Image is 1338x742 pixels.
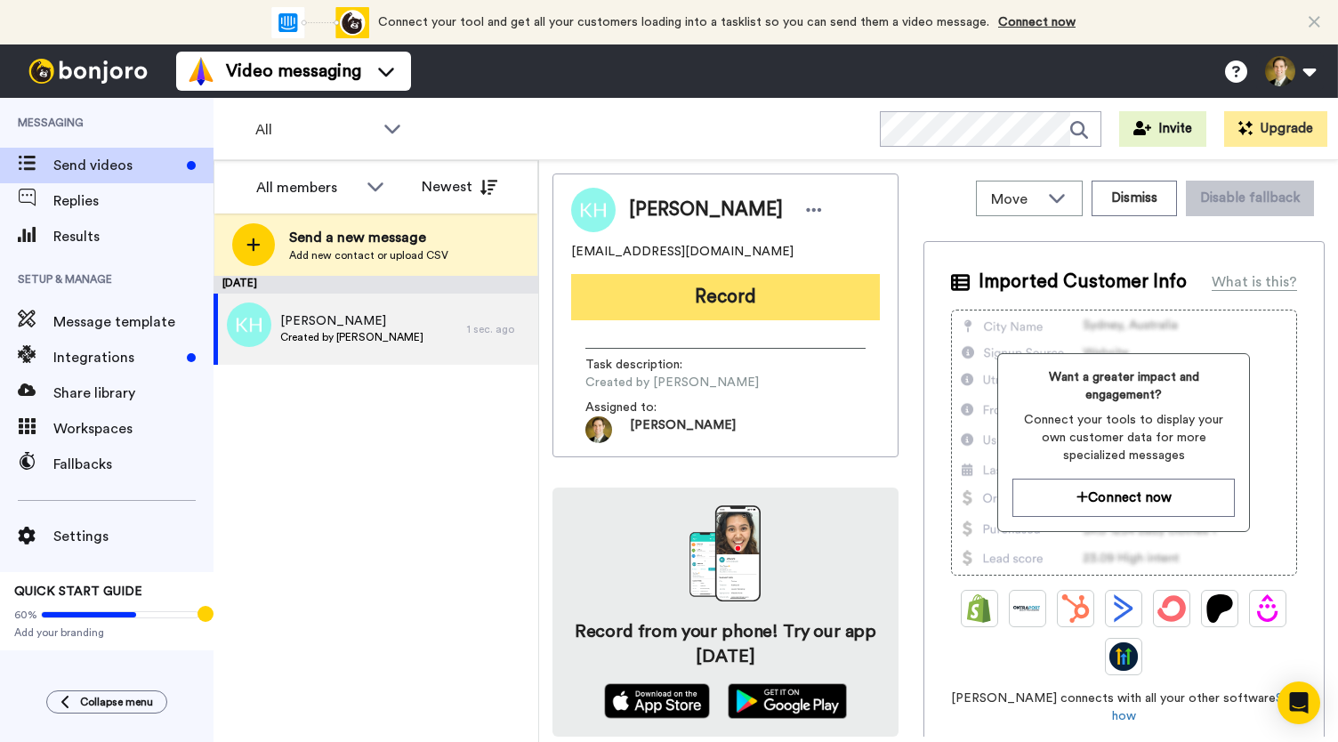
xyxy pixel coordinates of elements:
[14,585,142,598] span: QUICK START GUIDE
[271,7,369,38] div: animation
[630,416,736,443] span: [PERSON_NAME]
[14,625,199,640] span: Add your branding
[571,188,616,232] img: Image of Keith Helmich
[226,59,361,84] span: Video messaging
[53,383,214,404] span: Share library
[467,322,529,336] div: 1 sec. ago
[255,119,375,141] span: All
[53,226,214,247] span: Results
[629,197,783,223] span: [PERSON_NAME]
[53,155,180,176] span: Send videos
[46,690,167,714] button: Collapse menu
[256,177,358,198] div: All members
[1092,181,1177,216] button: Dismiss
[585,356,710,374] span: Task description :
[53,418,214,440] span: Workspaces
[979,269,1187,295] span: Imported Customer Info
[1278,682,1320,724] div: Open Intercom Messenger
[951,690,1297,725] span: [PERSON_NAME] connects with all your other software
[408,169,511,205] button: Newest
[280,312,423,330] span: [PERSON_NAME]
[280,330,423,344] span: Created by [PERSON_NAME]
[289,227,448,248] span: Send a new message
[289,248,448,262] span: Add new contact or upload CSV
[1109,642,1138,671] img: GoHighLevel
[1012,368,1235,404] span: Want a greater impact and engagement?
[21,59,155,84] img: bj-logo-header-white.svg
[1013,594,1042,623] img: Ontraport
[1205,594,1234,623] img: Patreon
[604,683,710,719] img: appstore
[728,683,848,719] img: playstore
[227,302,271,347] img: avatar
[187,57,215,85] img: vm-color.svg
[214,276,538,294] div: [DATE]
[585,416,612,443] img: 0325f0c0-1588-4007-a822-bc10f457556d-1591847190.jpg
[585,374,759,391] span: Created by [PERSON_NAME]
[998,16,1076,28] a: Connect now
[1109,594,1138,623] img: ActiveCampaign
[571,243,794,261] span: [EMAIL_ADDRESS][DOMAIN_NAME]
[689,505,761,601] img: download
[1253,594,1282,623] img: Drip
[1012,479,1235,517] button: Connect now
[197,606,214,622] div: Tooltip anchor
[991,189,1039,210] span: Move
[53,454,214,475] span: Fallbacks
[1119,111,1206,147] button: Invite
[1224,111,1327,147] button: Upgrade
[1061,594,1090,623] img: Hubspot
[1186,181,1314,216] button: Disable fallback
[53,526,214,547] span: Settings
[14,608,37,622] span: 60%
[965,594,994,623] img: Shopify
[570,619,881,669] h4: Record from your phone! Try our app [DATE]
[53,311,214,333] span: Message template
[585,399,710,416] span: Assigned to:
[1157,594,1186,623] img: ConvertKit
[53,347,180,368] span: Integrations
[53,190,214,212] span: Replies
[378,16,989,28] span: Connect your tool and get all your customers loading into a tasklist so you can send them a video...
[80,695,153,709] span: Collapse menu
[1012,411,1235,464] span: Connect your tools to display your own customer data for more specialized messages
[1212,271,1297,293] div: What is this?
[571,274,880,320] button: Record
